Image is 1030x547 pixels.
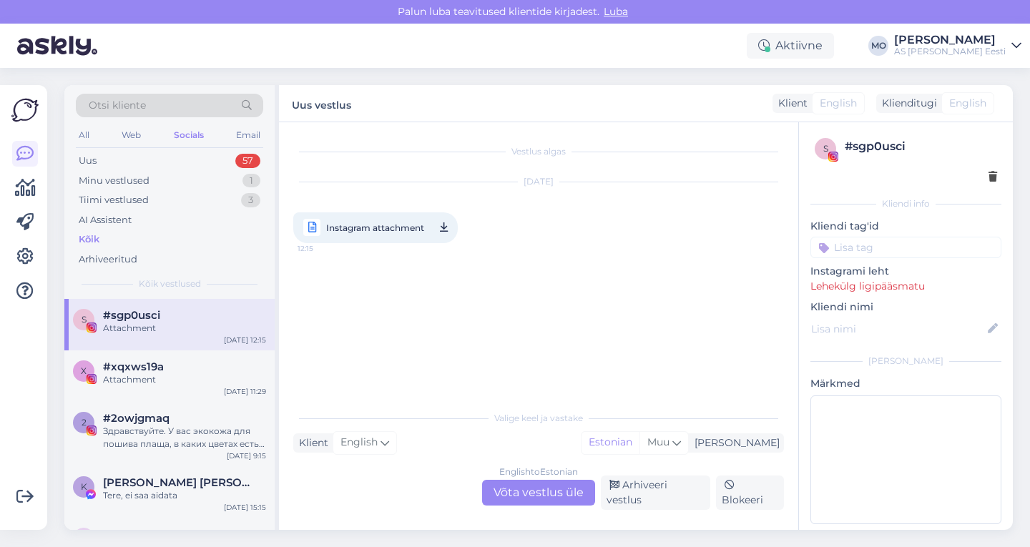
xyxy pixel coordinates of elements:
[76,126,92,144] div: All
[242,174,260,188] div: 1
[82,417,87,428] span: 2
[79,193,149,207] div: Tiimi vestlused
[79,174,149,188] div: Minu vestlused
[599,5,632,18] span: Luba
[241,193,260,207] div: 3
[293,145,784,158] div: Vestlus algas
[79,154,97,168] div: Uus
[235,154,260,168] div: 57
[810,355,1001,368] div: [PERSON_NAME]
[82,314,87,325] span: s
[119,126,144,144] div: Web
[823,143,828,154] span: s
[810,279,1001,294] p: Lehekülg ligipääsmatu
[811,321,985,337] input: Lisa nimi
[876,96,937,111] div: Klienditugi
[79,213,132,227] div: AI Assistent
[298,240,351,257] span: 12:15
[894,46,1006,57] div: AS [PERSON_NAME] Eesti
[293,212,458,243] a: Instagram attachment12:15
[689,435,780,450] div: [PERSON_NAME]
[81,365,87,376] span: x
[772,96,808,111] div: Klient
[233,126,263,144] div: Email
[716,475,784,510] div: Blokeeri
[103,425,266,450] div: Здравствуйте. У вас экокожа для пошива плаща, в каких цветах есть и в каком магазине? Мне оттенки...
[103,412,170,425] span: #2owjgmaq
[224,335,266,345] div: [DATE] 12:15
[227,450,266,461] div: [DATE] 9:15
[224,386,266,397] div: [DATE] 11:29
[820,96,857,111] span: English
[601,475,710,510] div: Arhiveeri vestlus
[293,435,328,450] div: Klient
[139,277,201,290] span: Kõik vestlused
[747,33,834,59] div: Aktiivne
[292,94,351,113] label: Uus vestlus
[482,480,595,506] div: Võta vestlus üle
[89,98,146,113] span: Otsi kliente
[103,373,266,386] div: Attachment
[810,376,1001,391] p: Märkmed
[810,264,1001,279] p: Instagrami leht
[845,138,997,155] div: # sgp0usci
[810,219,1001,234] p: Kliendi tag'id
[326,219,424,237] span: Instagram attachment
[894,34,1006,46] div: [PERSON_NAME]
[894,34,1021,57] a: [PERSON_NAME]AS [PERSON_NAME] Eesti
[81,481,87,492] span: K
[103,528,197,541] span: Ellen Jefremenko
[171,126,207,144] div: Socials
[79,232,99,247] div: Kõik
[293,412,784,425] div: Valige keel ja vastake
[810,237,1001,258] input: Lisa tag
[103,476,252,489] span: Karl Eik Rebane
[810,300,1001,315] p: Kliendi nimi
[79,252,137,267] div: Arhiveeritud
[103,489,266,502] div: Tere, ei saa aidata
[810,197,1001,210] div: Kliendi info
[103,360,164,373] span: #xqxws19a
[103,309,160,322] span: #sgp0usci
[293,175,784,188] div: [DATE]
[11,97,39,124] img: Askly Logo
[949,96,986,111] span: English
[340,435,378,450] span: English
[499,465,578,478] div: English to Estonian
[647,435,669,448] span: Muu
[103,322,266,335] div: Attachment
[868,36,888,56] div: MO
[582,432,639,453] div: Estonian
[224,502,266,513] div: [DATE] 15:15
